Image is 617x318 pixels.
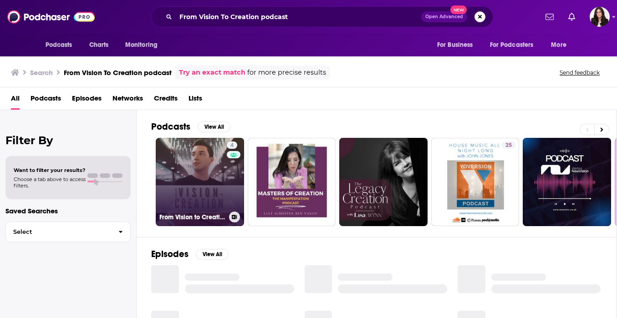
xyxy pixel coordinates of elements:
[502,141,515,149] a: 25
[151,6,493,27] div: Search podcasts, credits, & more...
[5,134,131,147] h2: Filter By
[6,229,111,235] span: Select
[421,11,467,22] button: Open AdvancedNew
[189,91,202,110] a: Lists
[64,68,172,77] h3: From Vision To Creation podcast
[89,39,109,51] span: Charts
[72,91,102,110] a: Episodes
[551,39,566,51] span: More
[151,121,190,132] h2: Podcasts
[154,91,178,110] a: Credits
[590,7,610,27] img: User Profile
[14,167,86,173] span: Want to filter your results?
[5,207,131,215] p: Saved Searches
[7,8,95,25] img: Podchaser - Follow, Share and Rate Podcasts
[151,121,230,132] a: PodcastsView All
[159,213,225,221] h3: From Vision to Creation
[176,10,421,24] input: Search podcasts, credits, & more...
[505,141,512,150] span: 25
[151,248,229,260] a: EpisodesView All
[125,39,158,51] span: Monitoring
[230,141,234,150] span: 4
[425,15,463,19] span: Open Advanced
[542,9,557,25] a: Show notifications dropdown
[247,67,326,78] span: for more precise results
[11,91,20,110] a: All
[30,68,53,77] h3: Search
[196,249,229,260] button: View All
[14,176,86,189] span: Choose a tab above to access filters.
[565,9,579,25] a: Show notifications dropdown
[5,222,131,242] button: Select
[431,138,520,226] a: 25
[46,39,72,51] span: Podcasts
[431,36,484,54] button: open menu
[227,141,237,149] a: 4
[179,67,245,78] a: Try an exact match
[156,138,244,226] a: 4From Vision to Creation
[83,36,114,54] a: Charts
[490,39,534,51] span: For Podcasters
[590,7,610,27] button: Show profile menu
[198,121,230,132] button: View All
[450,5,467,14] span: New
[112,91,143,110] a: Networks
[31,91,61,110] a: Podcasts
[119,36,169,54] button: open menu
[151,248,189,260] h2: Episodes
[484,36,547,54] button: open menu
[39,36,84,54] button: open menu
[437,39,473,51] span: For Business
[590,7,610,27] span: Logged in as RebeccaShapiro
[545,36,578,54] button: open menu
[557,69,602,76] button: Send feedback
